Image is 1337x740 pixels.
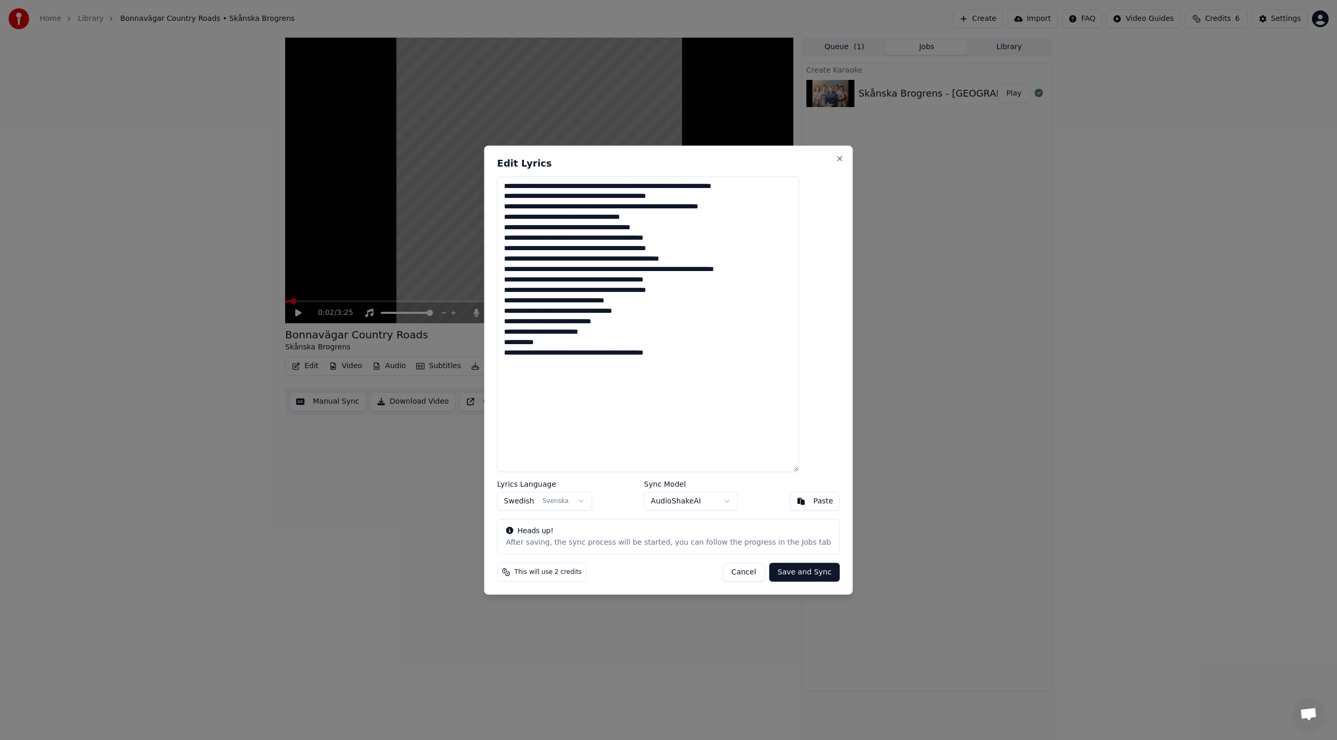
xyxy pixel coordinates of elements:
div: After saving, the sync process will be started, you can follow the progress in the Jobs tab [506,537,831,548]
button: Save and Sync [769,563,840,582]
h2: Edit Lyrics [497,158,840,168]
button: Cancel [722,563,765,582]
span: This will use 2 credits [514,568,582,577]
label: Lyrics Language [497,480,592,488]
button: Paste [790,492,840,511]
label: Sync Model [644,480,738,488]
div: Paste [813,496,833,507]
div: Heads up! [506,526,831,536]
